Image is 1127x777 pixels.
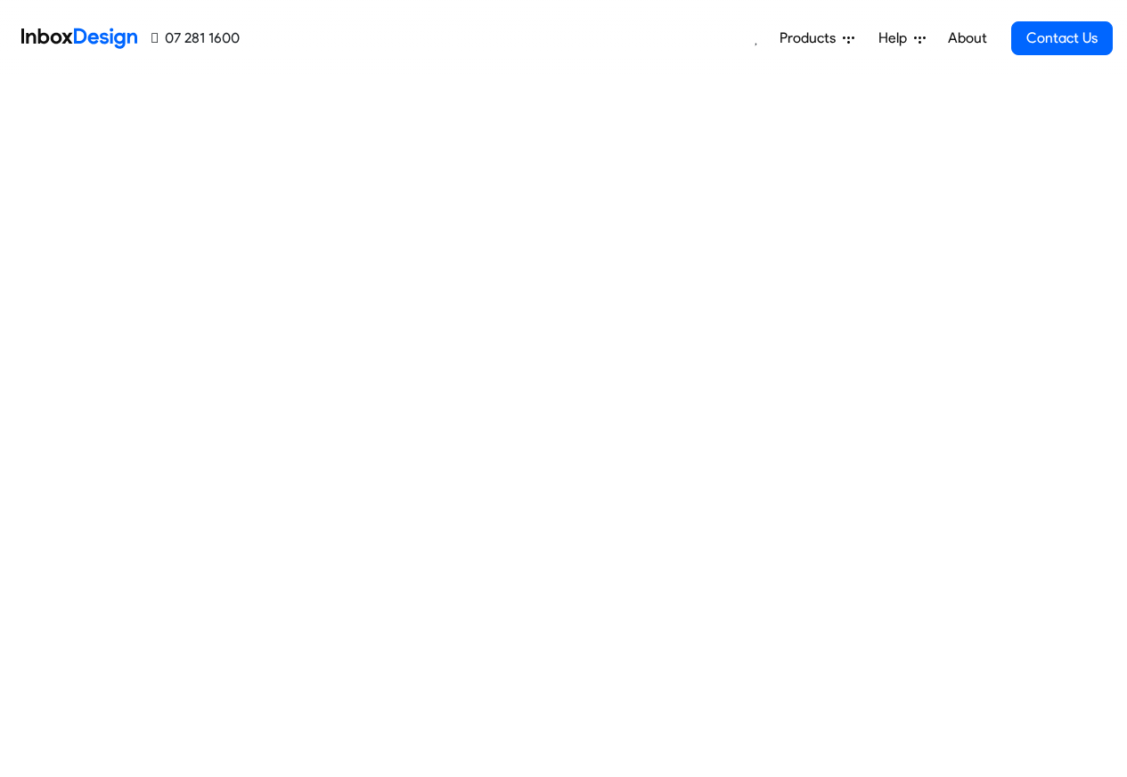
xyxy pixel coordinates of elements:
a: Help [871,20,933,56]
a: 07 281 1600 [151,28,240,49]
span: Products [780,28,843,49]
a: About [943,20,992,56]
a: Products [772,20,862,56]
a: Contact Us [1011,21,1113,55]
span: Help [878,28,914,49]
